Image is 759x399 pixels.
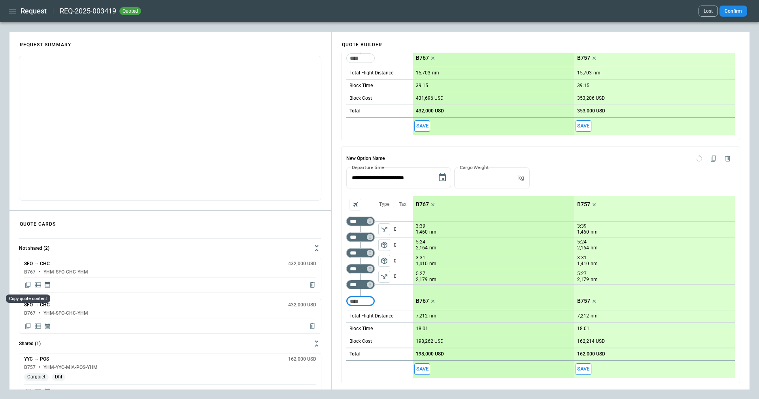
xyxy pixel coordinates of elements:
[44,388,51,396] span: Display quote schedule
[577,70,592,76] p: 15,703
[121,8,140,14] span: quoted
[346,232,375,242] div: Too short
[518,175,524,181] p: kg
[349,199,361,211] span: Aircraft selection
[577,108,605,114] p: 353,000 USD
[576,120,591,132] span: Save this aircraft quote and copy details to clipboard
[24,374,49,380] span: Cargojet
[577,338,605,344] p: 162,214 USD
[416,55,429,61] p: B767
[24,281,32,289] span: Copy quote content
[416,338,444,344] p: 198,262 USD
[416,229,428,236] p: 1,460
[577,83,589,89] p: 39:15
[591,313,598,319] p: nm
[346,296,375,306] div: Too short
[349,82,373,89] p: Block Time
[308,281,316,289] span: Delete quote
[577,255,587,261] p: 3:31
[399,201,408,208] p: Taxi
[429,229,436,236] p: nm
[378,255,390,267] button: left aligned
[577,223,587,229] p: 3:39
[349,351,360,357] h6: Total
[416,108,444,114] p: 432,000 USD
[394,237,413,253] p: 0
[24,322,32,330] span: Copy quote content
[577,298,590,304] p: B757
[10,213,65,231] h4: QUOTE CARDS
[378,223,390,235] button: left aligned
[43,270,88,275] h6: YHM-SFO-CHC-YHM
[349,108,360,114] h6: Total
[460,164,489,171] label: Cargo Weight
[577,229,589,236] p: 1,460
[577,326,589,332] p: 18:01
[576,363,591,375] button: Save
[416,245,428,251] p: 2,164
[692,152,706,166] span: Reset quote option
[414,120,430,132] button: Save
[378,239,390,251] span: Type of sector
[24,270,36,275] h6: B767
[706,152,721,166] span: Duplicate quote option
[576,120,591,132] button: Save
[19,334,321,353] button: Shared (1)
[379,201,389,208] p: Type
[577,276,589,283] p: 2,179
[378,271,390,283] span: Type of sector
[591,229,598,236] p: nm
[349,338,372,345] p: Block Cost
[577,271,587,277] p: 5:27
[416,276,428,283] p: 2,179
[394,222,413,237] p: 0
[416,260,428,267] p: 1,410
[378,255,390,267] span: Type of sector
[416,223,425,229] p: 3:39
[576,363,591,375] span: Save this aircraft quote and copy details to clipboard
[719,6,747,17] button: Confirm
[577,351,605,357] p: 162,000 USD
[19,353,321,399] div: Not shared (2)
[416,83,428,89] p: 39:15
[24,311,36,316] h6: B767
[19,246,49,251] h6: Not shared (2)
[577,260,589,267] p: 1,410
[394,253,413,269] p: 0
[416,70,430,76] p: 15,703
[414,120,430,132] span: Save this aircraft quote and copy details to clipboard
[21,6,47,16] h1: Request
[378,223,390,235] span: Type of sector
[416,326,428,332] p: 18:01
[591,260,598,267] p: nm
[577,201,590,208] p: B757
[288,302,316,308] h6: 432,000 USD
[19,239,321,258] button: Not shared (2)
[577,95,605,101] p: 353,206 USD
[378,271,390,283] button: left aligned
[416,271,425,277] p: 5:27
[346,152,385,166] h6: New Option Name
[699,6,718,17] button: Lost
[416,255,425,261] p: 3:31
[577,239,587,245] p: 5:24
[19,341,41,346] h6: Shared (1)
[416,298,429,304] p: B767
[413,196,735,378] div: scrollable content
[24,357,49,362] h6: YYC → POS
[349,95,372,102] p: Block Cost
[721,152,735,166] span: Delete quote option
[429,276,436,283] p: nm
[44,281,51,289] span: Display quote schedule
[346,248,375,258] div: Too short
[19,258,321,334] div: Not shared (2)
[434,170,450,186] button: Choose date, selected date is Aug 6, 2025
[24,302,50,308] h6: SFO → CHC
[416,313,428,319] p: 7,212
[346,217,375,226] div: Too short
[380,257,388,265] span: package_2
[349,325,373,332] p: Block Time
[416,201,429,208] p: B767
[416,239,425,245] p: 5:24
[34,388,42,396] span: Display detailed quote content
